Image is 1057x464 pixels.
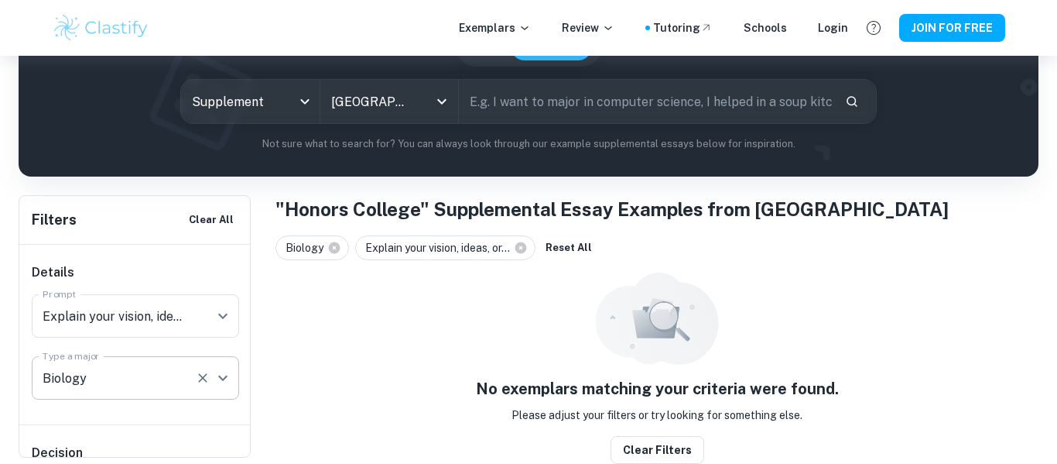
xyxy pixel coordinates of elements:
div: Supplement [181,80,320,123]
button: Reset All [542,236,596,259]
h6: Decision [32,444,239,462]
p: Please adjust your filters or try looking for something else. [511,407,802,424]
a: Login [818,19,848,36]
button: Clear All [185,208,238,232]
p: Exemplars [459,19,531,36]
label: Type a major [43,349,100,363]
button: JOIN FOR FREE [899,14,1005,42]
label: Prompt [43,287,77,301]
button: Open [212,305,234,327]
div: Explain your vision, ideas, or... [355,235,535,260]
p: Review [562,19,614,36]
button: Clear [192,367,214,389]
span: Explain your vision, ideas, or... [365,239,517,256]
h6: Details [32,263,239,282]
p: Not sure what to search for? You can always look through our example supplemental essays below fo... [31,136,1026,152]
a: Schools [744,19,787,36]
img: empty_state_resources.svg [595,273,719,365]
span: Biology [286,239,330,256]
button: Open [431,91,453,112]
input: E.g. I want to major in computer science, I helped in a soup kitchen, I want to join the debate t... [459,80,833,123]
button: Search [839,88,865,115]
button: Help and Feedback [860,15,887,41]
h1: "Honors College" Supplemental Essay Examples from [GEOGRAPHIC_DATA] [275,195,1038,223]
div: Biology [275,235,349,260]
img: Clastify logo [52,12,150,43]
h5: No exemplars matching your criteria were found. [476,377,839,400]
a: Tutoring [653,19,713,36]
h6: Filters [32,209,77,231]
button: Clear filters [611,436,704,464]
button: Open [212,367,234,389]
